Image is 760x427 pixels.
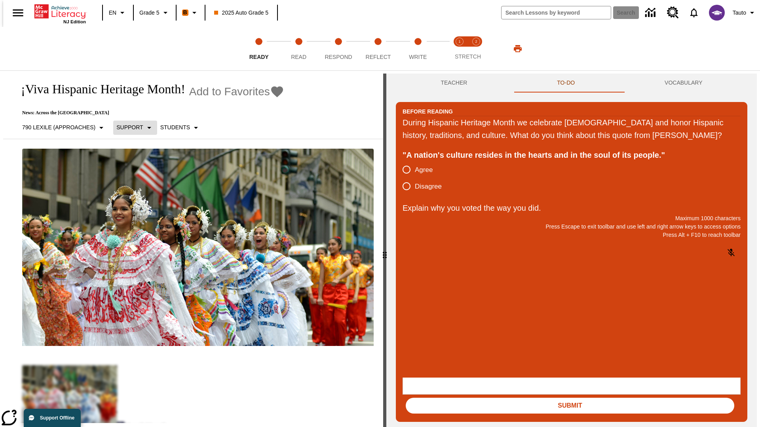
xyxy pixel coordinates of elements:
div: activity [386,74,757,427]
a: Notifications [684,2,704,23]
span: Disagree [415,181,442,192]
a: Resource Center, Will open in new tab [662,2,684,23]
p: Maximum 1000 characters [403,214,741,223]
button: Profile/Settings [730,6,760,20]
p: Support [116,123,143,132]
button: Select Lexile, 790 Lexile (Approaches) [19,121,109,135]
p: 790 Lexile (Approaches) [22,123,95,132]
span: Reflect [366,54,391,60]
div: reading [3,74,383,423]
div: poll [403,161,448,195]
div: Press Enter or Spacebar and then press right and left arrow keys to move the slider [383,74,386,427]
span: Ready [249,54,269,60]
button: Open side menu [6,1,30,25]
p: Press Escape to exit toolbar and use left and right arrow keys to access options [403,223,741,231]
button: TO-DO [512,74,620,93]
span: Read [291,54,306,60]
div: Instructional Panel Tabs [396,74,747,93]
div: "A nation's culture resides in the hearts and in the soul of its people." [403,149,741,161]
span: 2025 Auto Grade 5 [214,9,269,17]
span: EN [109,9,116,17]
button: Scaffolds, Support [113,121,157,135]
button: Reflect step 4 of 5 [355,27,401,70]
button: Select a new avatar [704,2,730,23]
p: Press Alt + F10 to reach toolbar [403,231,741,239]
button: Select Student [157,121,204,135]
button: Grade: Grade 5, Select a grade [136,6,173,20]
div: Home [34,3,86,24]
button: Stretch Respond step 2 of 2 [465,27,488,70]
button: Support Offline [24,409,81,427]
button: Respond step 3 of 5 [315,27,361,70]
button: Add to Favorites - ¡Viva Hispanic Heritage Month! [189,85,284,98]
button: Print [505,42,530,56]
body: Explain why you voted the way you did. Maximum 1000 characters Press Alt + F10 to reach toolbar P... [3,6,116,13]
button: Stretch Read step 1 of 2 [448,27,471,70]
button: Ready step 1 of 5 [236,27,282,70]
input: search field [502,6,611,19]
a: Data Center [640,2,662,24]
span: NJ Edition [63,19,86,24]
p: News: Across the [GEOGRAPHIC_DATA] [13,110,284,116]
span: Support Offline [40,415,74,421]
p: Students [160,123,190,132]
span: Respond [325,54,352,60]
img: avatar image [709,5,725,21]
p: Explain why you voted the way you did. [403,202,741,214]
text: 1 [458,40,460,43]
h1: ¡Viva Hispanic Heritage Month! [13,82,185,96]
button: Submit [406,398,734,414]
span: Agree [415,165,433,175]
button: Click to activate and allow voice recognition [722,243,741,262]
img: A photograph of Hispanic women participating in a parade celebrating Hispanic culture. The women ... [22,149,374,346]
span: Tauto [733,9,746,17]
span: Grade 5 [139,9,160,17]
span: Write [409,54,427,60]
div: During Hispanic Heritage Month we celebrate [DEMOGRAPHIC_DATA] and honor Hispanic history, tradit... [403,116,741,142]
span: Add to Favorites [189,85,270,98]
button: Read step 2 of 5 [275,27,321,70]
text: 2 [475,40,477,43]
h2: Before Reading [403,107,453,116]
span: B [183,8,187,17]
button: Language: EN, Select a language [105,6,131,20]
button: VOCABULARY [620,74,747,93]
span: STRETCH [455,53,481,60]
button: Write step 5 of 5 [395,27,441,70]
button: Boost Class color is orange. Change class color [179,6,202,20]
button: Teacher [396,74,512,93]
